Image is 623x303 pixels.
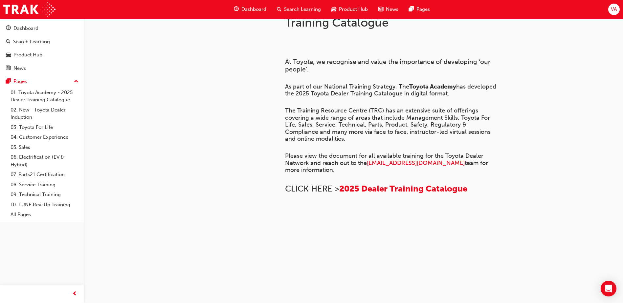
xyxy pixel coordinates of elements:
[272,3,326,16] a: search-iconSearch Learning
[611,6,617,13] span: VA
[339,6,368,13] span: Product Hub
[277,5,281,13] span: search-icon
[3,62,81,74] a: News
[3,2,56,17] img: Trak
[367,159,465,167] a: [EMAIL_ADDRESS][DOMAIN_NAME]
[3,75,81,88] button: Pages
[8,105,81,122] a: 02. New - Toyota Dealer Induction
[229,3,272,16] a: guage-iconDashboard
[13,25,38,32] div: Dashboard
[373,3,404,16] a: news-iconNews
[285,58,492,73] span: At Toyota, we recognise and value the importance of developing ‘our people'.
[416,6,430,13] span: Pages
[601,281,616,296] div: Open Intercom Messenger
[6,79,11,85] span: pages-icon
[72,290,77,298] span: prev-icon
[13,38,50,46] div: Search Learning
[13,65,26,72] div: News
[331,5,336,13] span: car-icon
[8,88,81,105] a: 01. Toyota Academy - 2025 Dealer Training Catalogue
[3,36,81,48] a: Search Learning
[74,77,78,86] span: up-icon
[8,132,81,142] a: 04. Customer Experience
[3,49,81,61] a: Product Hub
[3,21,81,75] button: DashboardSearch LearningProduct HubNews
[326,3,373,16] a: car-iconProduct Hub
[8,210,81,220] a: All Pages
[6,52,11,58] span: car-icon
[6,39,11,45] span: search-icon
[13,78,27,85] div: Pages
[8,190,81,200] a: 09. Technical Training
[409,5,414,13] span: pages-icon
[284,6,321,13] span: Search Learning
[8,142,81,152] a: 05. Sales
[285,107,492,142] span: The Training Resource Centre (TRC) has an extensive suite of offerings covering a wide range of a...
[241,6,266,13] span: Dashboard
[386,6,398,13] span: News
[8,122,81,132] a: 03. Toyota For Life
[3,22,81,34] a: Dashboard
[285,159,490,174] span: team for more information.
[378,5,383,13] span: news-icon
[404,3,435,16] a: pages-iconPages
[8,152,81,170] a: 06. Electrification (EV & Hybrid)
[285,184,339,194] span: CLICK HERE >
[608,4,620,15] button: VA
[8,170,81,180] a: 07. Parts21 Certification
[13,51,42,59] div: Product Hub
[285,83,498,97] span: has developed the 2025 Toyota Dealer Training Catalogue in digital format.
[8,180,81,190] a: 08. Service Training
[8,200,81,210] a: 10. TUNE Rev-Up Training
[339,184,467,194] a: 2025 Dealer Training Catalogue
[409,83,456,90] span: Toyota Academy
[6,66,11,71] span: news-icon
[6,26,11,31] span: guage-icon
[285,152,485,167] span: Please view the document for all available training for the Toyota Dealer Network and reach out t...
[234,5,239,13] span: guage-icon
[285,83,409,90] span: As part of our National Training Strategy, The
